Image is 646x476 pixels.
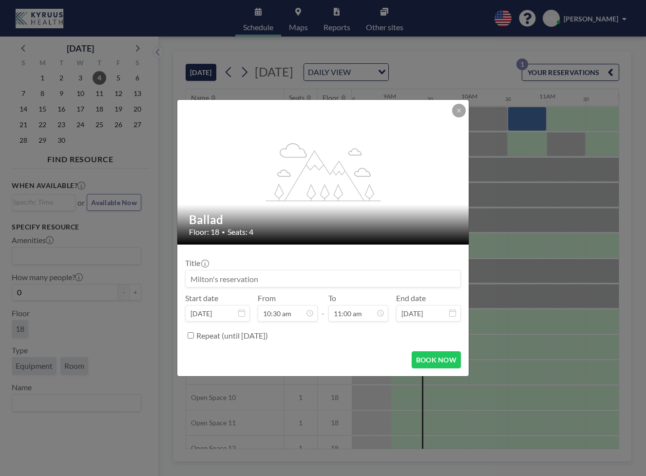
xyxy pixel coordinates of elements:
label: Title [185,258,208,268]
span: - [322,297,324,318]
button: BOOK NOW [412,351,461,368]
g: flex-grow: 1.2; [266,142,381,201]
label: End date [396,293,426,303]
label: Start date [185,293,218,303]
label: Repeat (until [DATE]) [196,331,268,341]
label: From [258,293,276,303]
h2: Ballad [189,212,458,227]
input: Milton's reservation [186,270,460,287]
span: Floor: 18 [189,227,219,237]
span: Seats: 4 [228,227,253,237]
label: To [328,293,336,303]
span: • [222,228,225,236]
